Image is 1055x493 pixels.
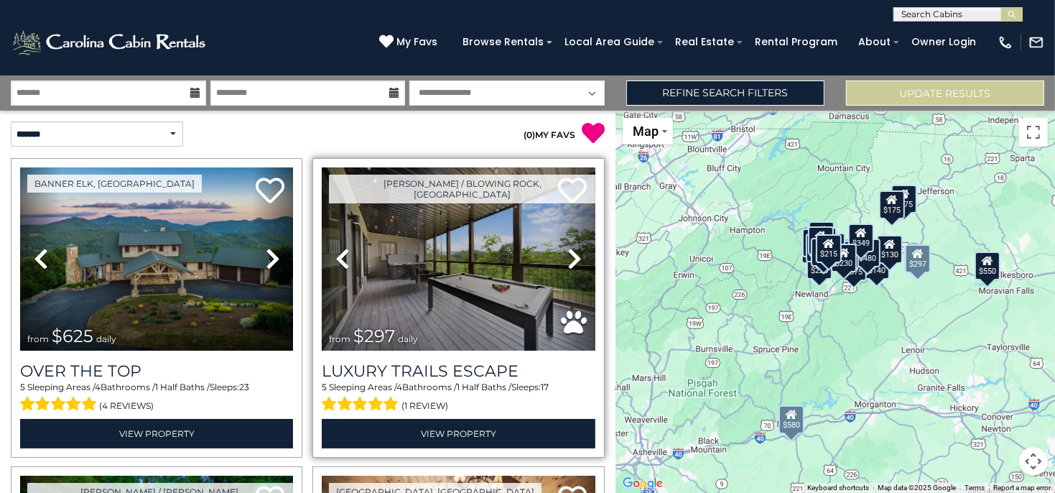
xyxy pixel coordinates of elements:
[100,397,154,415] span: (4 reviews)
[401,397,448,415] span: (1 review)
[96,333,116,344] span: daily
[329,333,350,344] span: from
[846,80,1044,106] button: Update Results
[20,381,293,415] div: Sleeping Areas / Bathrooms / Sleeps:
[619,474,666,493] img: Google
[457,382,511,392] span: 1 Half Baths /
[864,251,890,280] div: $140
[52,326,93,346] span: $625
[1019,447,1048,476] button: Map camera controls
[396,382,402,392] span: 4
[975,252,1000,280] div: $550
[779,405,804,434] div: $580
[322,381,595,415] div: Sleeping Areas / Bathrooms / Sleeps:
[668,31,741,53] a: Real Estate
[807,251,832,280] div: $225
[322,167,595,351] img: thumbnail_168695573.jpeg
[965,484,985,492] a: Terms
[748,31,845,53] a: Rental Program
[855,239,880,267] div: $480
[1019,118,1048,147] button: Toggle fullscreen view
[1028,34,1044,50] img: mail-regular-white.png
[557,31,661,53] a: Local Area Guide
[831,244,857,272] div: $230
[396,34,437,50] span: My Favs
[455,31,551,53] a: Browse Rentals
[801,235,827,264] div: $230
[809,221,835,250] div: $125
[239,382,249,392] span: 23
[20,382,25,392] span: 5
[398,333,418,344] span: daily
[878,484,956,492] span: Map data ©2025 Google
[20,361,293,381] a: Over The Top
[633,124,659,139] span: Map
[526,129,532,140] span: 0
[155,382,210,392] span: 1 Half Baths /
[27,333,49,344] span: from
[811,238,837,267] div: $185
[27,175,202,193] a: Banner Elk, [GEOGRAPHIC_DATA]
[322,382,327,392] span: 5
[379,34,441,50] a: My Favs
[807,483,869,493] button: Keyboard shortcuts
[524,129,575,140] a: (0)MY FAVS
[891,185,917,213] div: $175
[20,167,293,351] img: thumbnail_167153549.jpeg
[877,235,903,264] div: $130
[904,31,983,53] a: Owner Login
[808,226,834,255] div: $160
[322,419,595,448] a: View Property
[626,80,824,106] a: Refine Search Filters
[851,31,898,53] a: About
[623,118,673,144] button: Change map style
[524,129,535,140] span: ( )
[806,234,832,262] div: $424
[20,419,293,448] a: View Property
[905,244,931,273] div: $297
[998,34,1013,50] img: phone-regular-white.png
[322,361,595,381] a: Luxury Trails Escape
[802,229,828,257] div: $290
[353,326,395,346] span: $297
[541,382,549,392] span: 17
[833,241,859,269] div: $400
[816,234,842,263] div: $215
[879,190,905,219] div: $175
[848,224,874,252] div: $349
[329,175,595,203] a: [PERSON_NAME] / Blowing Rock, [GEOGRAPHIC_DATA]
[619,474,666,493] a: Open this area in Google Maps (opens a new window)
[993,484,1051,492] a: Report a map error
[11,28,210,57] img: White-1-2.png
[95,382,101,392] span: 4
